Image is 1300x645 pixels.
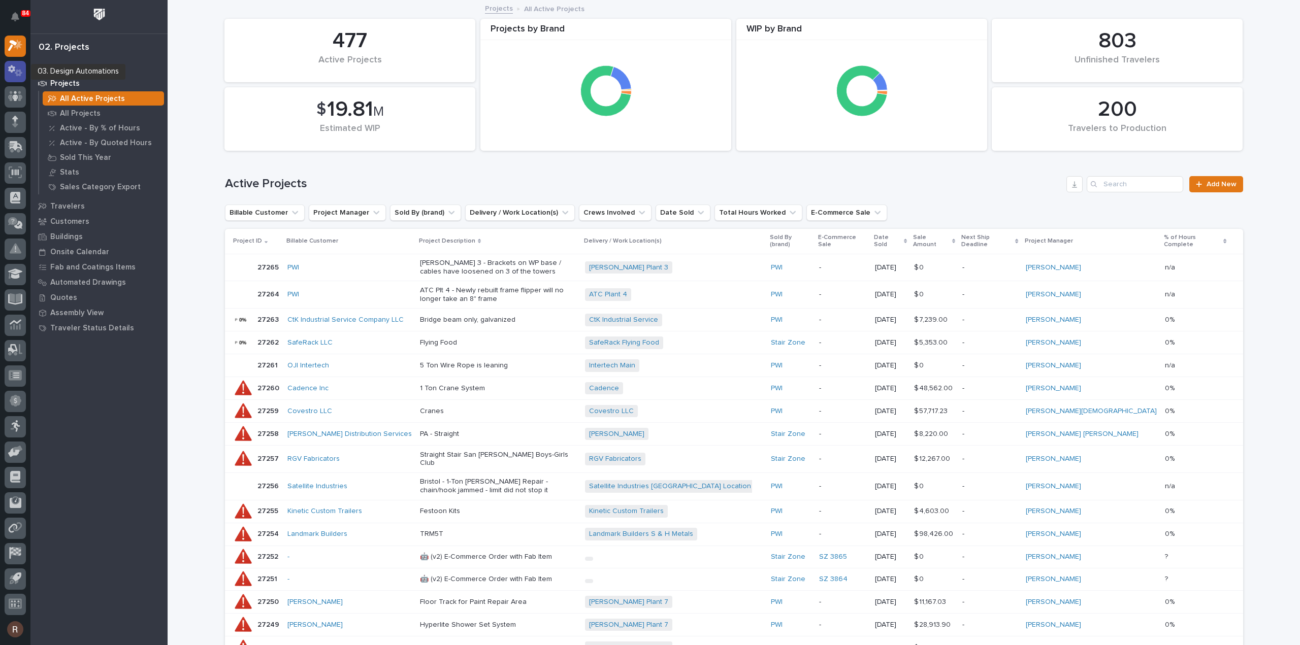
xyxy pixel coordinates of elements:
p: 27259 [257,405,281,416]
p: Customers [50,217,89,226]
p: [DATE] [875,575,906,584]
tr: 2725027250 [PERSON_NAME] Floor Track for Paint Repair Area[PERSON_NAME] Plant 7 PWI -[DATE]$ 11,1... [225,590,1243,613]
a: PWI [287,263,299,272]
a: Active - By % of Hours [39,121,168,135]
a: CtK Industrial Service [589,316,658,324]
p: Fab and Coatings Items [50,263,136,272]
a: Kinetic Custom Trailers [287,507,362,516]
p: - [962,482,1017,491]
p: $ 57,717.23 [914,405,950,416]
a: [PERSON_NAME] [1026,530,1081,538]
tr: 2724927249 [PERSON_NAME] Hyperlite Shower Set System[PERSON_NAME] Plant 7 PWI -[DATE]$ 28,913.90$... [225,613,1243,636]
p: - [819,455,866,463]
p: Active - By % of Hours [60,124,140,133]
p: ? [1165,551,1170,561]
p: - [819,482,866,491]
p: $ 98,426.00 [914,528,955,538]
a: SZ 3865 [819,553,847,561]
p: - [819,361,866,370]
p: [DATE] [875,338,906,347]
p: 84 [22,10,29,17]
p: 27257 [257,453,281,463]
a: Assembly View [30,305,168,320]
a: Sold This Year [39,150,168,164]
p: Active - By Quoted Hours [60,139,152,148]
p: - [819,598,866,606]
p: Bristol - 1-Ton [PERSON_NAME] Repair - chain/hook jammed - limit did not stop it [420,478,577,495]
button: Sold By (brand) [390,205,461,221]
tr: 2726027260 Cadence Inc 1 Ton Crane SystemCadence PWI -[DATE]$ 48,562.00$ 48,562.00 -[PERSON_NAME]... [225,377,1243,400]
p: n/a [1165,480,1177,491]
div: Notifications84 [13,12,26,28]
p: Onsite Calendar [50,248,109,257]
a: [PERSON_NAME] [PERSON_NAME] [1026,430,1139,438]
p: 5 Ton Wire Rope is leaning [420,361,577,370]
tr: 2726327263 CtK Industrial Service Company LLC Bridge beam only, galvanizedCtK Industrial Service ... [225,309,1243,331]
p: - [962,263,1017,272]
p: Buildings [50,232,83,242]
a: Customers [30,214,168,229]
p: 27262 [257,336,281,347]
a: PWI [771,407,783,416]
button: users-avatar [5,619,26,640]
a: Kinetic Custom Trailers [589,507,664,516]
p: [DATE] [875,316,906,324]
p: [DATE] [875,482,906,491]
a: [PERSON_NAME] Plant 7 [589,621,668,629]
p: - [819,407,866,416]
a: SZ 3864 [819,575,848,584]
div: 02. Projects [39,42,89,53]
p: - [962,621,1017,629]
tr: 2725827258 [PERSON_NAME] Distribution Services PA - Straight[PERSON_NAME] Stair Zone -[DATE]$ 8,2... [225,423,1243,446]
div: Active Projects [242,55,458,76]
p: $ 0 [914,573,926,584]
p: - [819,430,866,438]
tr: 2725627256 Satellite Industries Bristol - 1-Ton [PERSON_NAME] Repair - chain/hook jammed - limit ... [225,472,1243,500]
a: RGV Fabricators [589,455,641,463]
p: 0% [1165,453,1177,463]
p: $ 0 [914,480,926,491]
img: Workspace Logo [90,5,109,24]
a: PWI [771,507,783,516]
p: Project Manager [1025,235,1073,247]
a: Cadence [589,384,619,393]
div: WIP by Brand [736,24,987,41]
p: Straight Stair San [PERSON_NAME] Boys-Girls Club [420,451,577,468]
a: [PERSON_NAME] [287,621,343,629]
p: 27255 [257,505,280,516]
p: 0% [1165,336,1177,347]
p: 0% [1165,314,1177,324]
p: 27260 [257,382,281,393]
div: 803 [1009,28,1225,54]
p: n/a [1165,261,1177,272]
p: All Projects [60,109,101,118]
p: - [962,338,1017,347]
p: All Active Projects [60,94,125,104]
p: Date Sold [874,232,901,251]
input: Search [1087,176,1183,192]
tr: 2725127251 - 🤖 (v2) E-Commerce Order with Fab ItemStair Zone SZ 3864 [DATE]$ 0$ 0 -[PERSON_NAME] ?? [225,568,1243,590]
p: [PERSON_NAME] 3 - Brackets on WP base / cables have loosened on 3 of the towers [420,259,577,276]
a: Landmark Builders [287,530,347,538]
a: Sales Category Export [39,180,168,194]
p: - [819,621,866,629]
p: $ 4,603.00 [914,505,951,516]
tr: 2725227252 - 🤖 (v2) E-Commerce Order with Fab ItemStair Zone SZ 3865 [DATE]$ 0$ 0 -[PERSON_NAME] ?? [225,546,1243,568]
button: Date Sold [656,205,710,221]
button: Project Manager [309,205,386,221]
p: Project Description [419,235,475,247]
a: - [287,575,289,584]
a: PWI [771,263,783,272]
tr: 2726427264 PWI ATC Plt 4 - Newly rebuilt frame flipper will no longer take an 8" frameATC Plant 4... [225,281,1243,309]
p: 27252 [257,551,280,561]
div: 477 [242,28,458,54]
a: CtK Industrial Service Company LLC [287,316,404,324]
p: Automated Drawings [50,278,126,287]
a: PWI [771,384,783,393]
p: Stats [60,168,79,177]
p: 0% [1165,596,1177,606]
a: [PERSON_NAME] [589,430,644,438]
p: [DATE] [875,407,906,416]
p: 27249 [257,619,281,629]
a: Add New [1189,176,1243,192]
